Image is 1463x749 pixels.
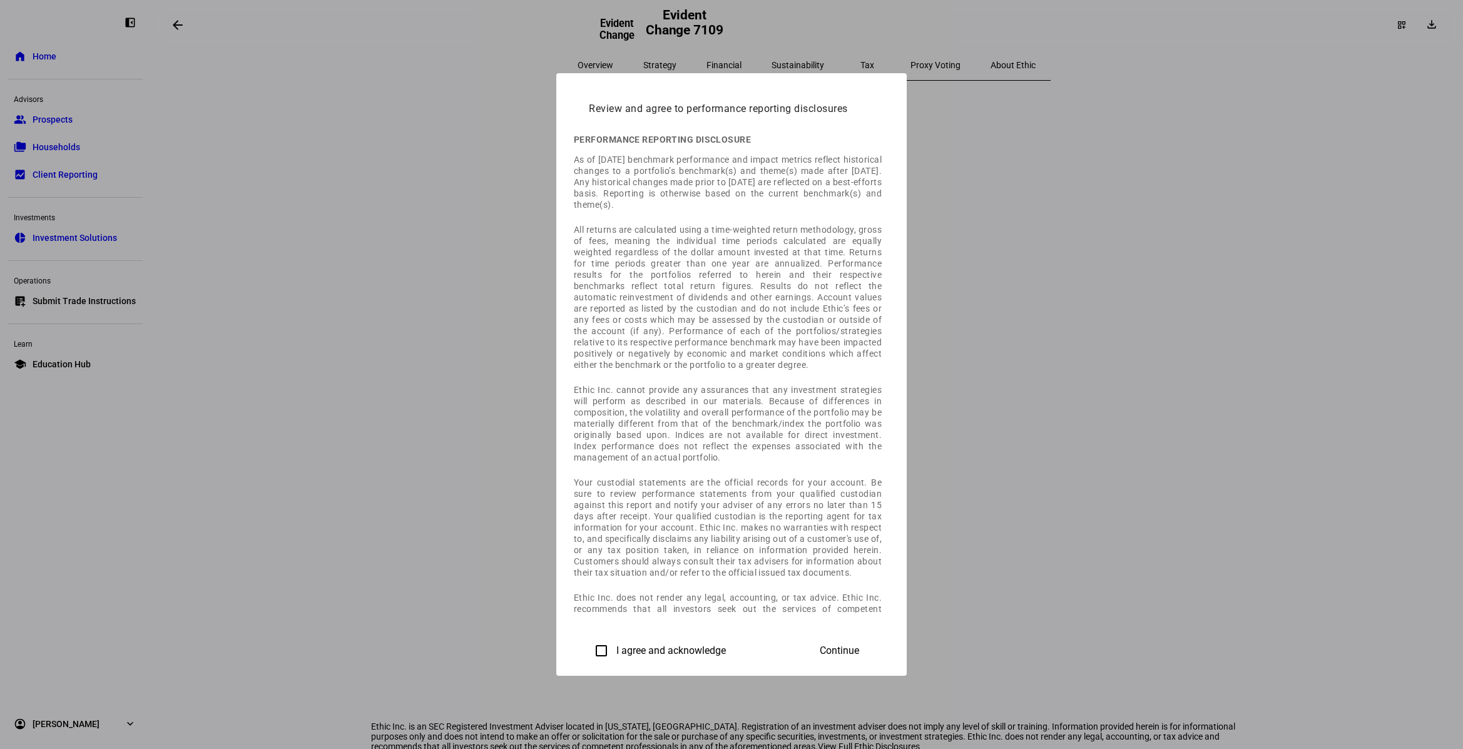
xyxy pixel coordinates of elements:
[574,477,882,578] p: Your custodial statements are the official records for your account. Be sure to review performanc...
[614,645,726,656] label: I agree and acknowledge
[574,592,882,693] p: Ethic Inc. does not render any legal, accounting, or tax advice. Ethic Inc. recommends that all i...
[574,224,882,370] p: All returns are calculated using a time-weighted return methodology, gross of fees, meaning the i...
[574,134,882,145] h3: Performance reporting disclosure
[574,154,882,210] p: As of [DATE] benchmark performance and impact metrics reflect historical changes to a portfolio’s...
[574,83,889,125] h2: Review and agree to performance reporting disclosures
[574,384,882,463] p: Ethic Inc. cannot provide any assurances that any investment strategies will perform as described...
